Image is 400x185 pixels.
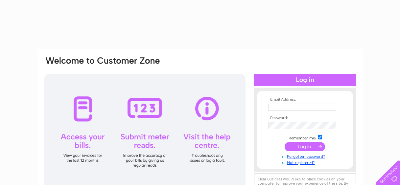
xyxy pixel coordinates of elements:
[269,153,343,159] a: Forgotten password?
[267,97,343,102] th: Email Address:
[267,134,343,141] td: Remember me?
[269,159,343,165] a: Not registered?
[267,116,343,120] th: Password:
[285,142,325,151] input: Submit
